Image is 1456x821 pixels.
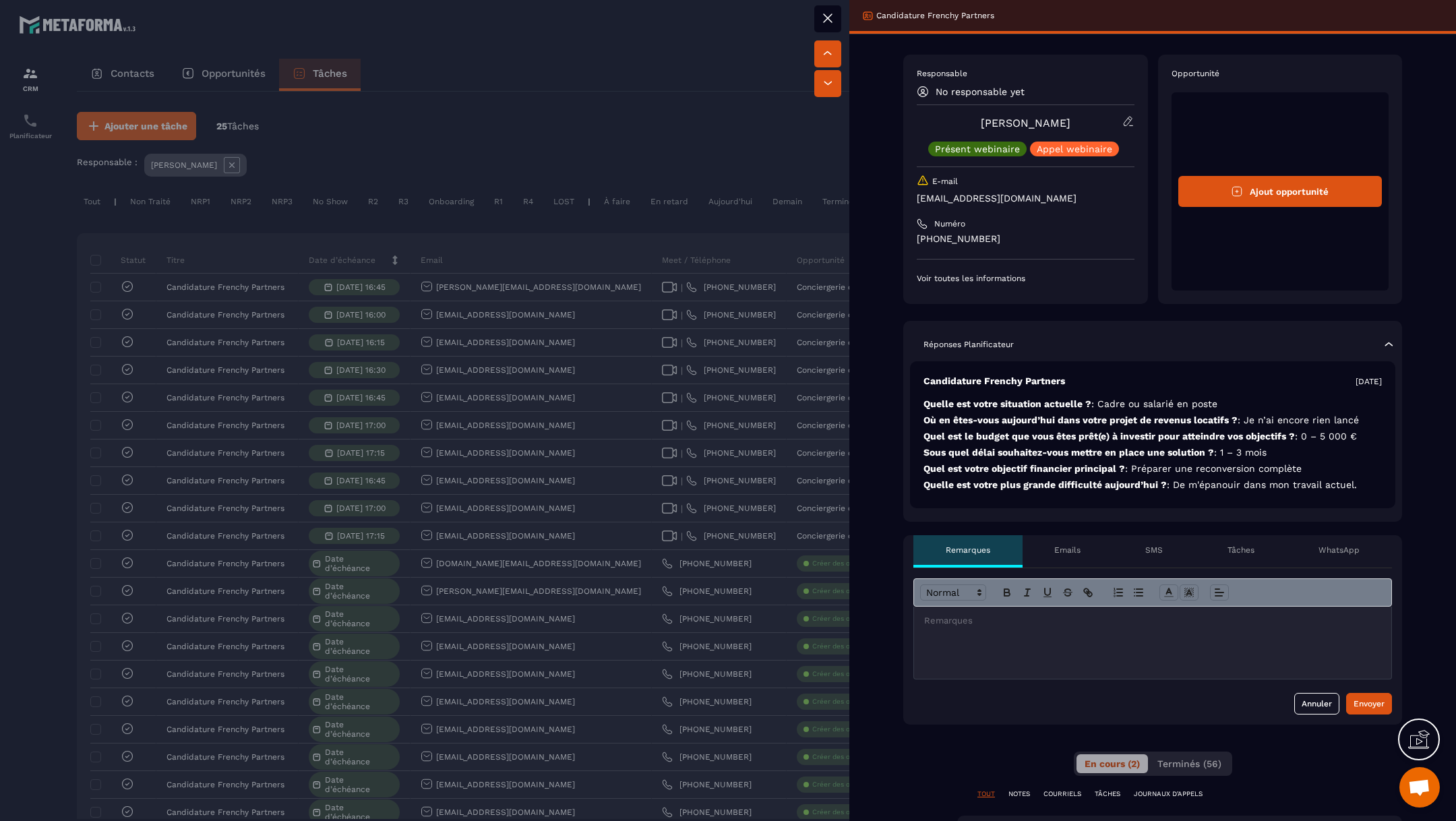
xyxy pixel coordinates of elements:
span: : 0 – 5 000 € [1295,431,1357,442]
a: [PERSON_NAME] [981,117,1070,129]
span: Terminés (56) [1157,758,1221,769]
p: Quel est votre objectif financier principal ? [923,462,1382,475]
p: Quelle est votre plus grande difficulté aujourd’hui ? [923,479,1382,491]
p: Quelle est votre situation actuelle ? [923,398,1382,410]
button: Terminés (56) [1149,754,1230,773]
p: Opportunité [1172,68,1389,79]
p: Présent webinaire [935,144,1020,154]
span: : De m'épanouir dans mon travail actuel. [1167,479,1357,490]
p: Emails [1054,545,1081,555]
p: TOUT [977,789,995,799]
span: : Préparer une reconversion complète [1125,463,1302,474]
p: No responsable yet [936,86,1025,97]
p: Responsable [917,68,1134,79]
p: Numéro [934,218,965,229]
p: Voir toutes les informations [917,273,1134,284]
p: Réponses Planificateur [923,339,1014,350]
p: TÂCHES [1095,789,1120,799]
span: En cours (2) [1085,758,1140,769]
button: En cours (2) [1076,754,1148,773]
p: Remarques [946,545,990,555]
p: SMS [1145,545,1163,555]
p: Candidature Frenchy Partners [923,375,1065,388]
p: [PHONE_NUMBER] [917,233,1134,245]
span: : 1 – 3 mois [1214,447,1267,458]
p: Tâches [1227,545,1254,555]
p: E-mail [932,176,958,187]
p: Où en êtes-vous aujourd’hui dans votre projet de revenus locatifs ? [923,414,1382,427]
span: : Cadre ou salarié en poste [1091,398,1217,409]
p: Appel webinaire [1037,144,1112,154]
div: Envoyer [1354,697,1385,710]
p: Candidature Frenchy Partners [876,10,994,21]
p: Sous quel délai souhaitez-vous mettre en place une solution ? [923,446,1382,459]
span: : Je n’ai encore rien lancé [1238,415,1359,425]
p: NOTES [1008,789,1030,799]
p: Quel est le budget que vous êtes prêt(e) à investir pour atteindre vos objectifs ? [923,430,1382,443]
p: JOURNAUX D'APPELS [1134,789,1203,799]
p: [EMAIL_ADDRESS][DOMAIN_NAME] [917,192,1134,205]
p: [DATE] [1356,376,1382,387]
button: Envoyer [1346,693,1392,714]
p: WhatsApp [1318,545,1360,555]
button: Annuler [1294,693,1339,714]
div: Ouvrir le chat [1399,767,1440,808]
p: COURRIELS [1043,789,1081,799]
button: Ajout opportunité [1178,176,1383,207]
